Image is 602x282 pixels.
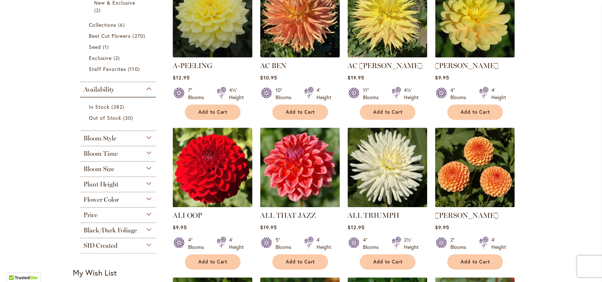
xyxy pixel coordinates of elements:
a: Staff Favorites [89,65,149,73]
span: Add to Cart [461,259,490,265]
strong: My Wish List [73,267,117,278]
div: 10" Blooms [275,87,295,101]
span: 2 [94,6,102,14]
span: Add to Cart [198,109,228,115]
span: Staff Favorites [89,66,126,72]
span: Bloom Style [84,134,116,142]
a: A-PEELING [173,61,212,70]
span: $12.95 [348,224,365,231]
div: 4½' Height [229,87,244,101]
span: Price [84,211,97,219]
img: AMBER QUEEN [435,128,515,207]
img: ALL THAT JAZZ [260,128,340,207]
span: $19.95 [348,74,364,81]
img: ALI OOP [173,128,252,207]
a: Exclusive [89,54,149,62]
div: 4" Blooms [188,236,208,251]
div: 4" Blooms [363,236,383,251]
span: Collections [89,21,117,28]
iframe: Launch Accessibility Center [5,257,25,277]
span: Add to Cart [198,259,228,265]
div: 2½' Height [404,236,419,251]
div: 4' Height [229,236,244,251]
button: Add to Cart [272,254,328,270]
div: 4½' Height [404,87,419,101]
span: $10.95 [260,74,277,81]
a: AC BEN [260,52,340,59]
button: Add to Cart [272,104,328,120]
span: Add to Cart [373,259,403,265]
button: Add to Cart [360,254,415,270]
a: ALL THAT JAZZ [260,202,340,209]
div: 7" Blooms [188,87,208,101]
span: $9.95 [435,74,449,81]
img: ALL TRIUMPH [348,128,427,207]
span: Plant Height [84,180,118,188]
div: 5" Blooms [275,236,295,251]
span: $9.95 [435,224,449,231]
a: AC BEN [260,61,287,70]
span: 1 [103,43,111,51]
div: 2" Blooms [450,236,470,251]
a: ALL TRIUMPH [348,202,427,209]
span: Best Cut Flowers [89,32,131,39]
span: 2 [113,54,122,62]
div: 4' Height [317,87,331,101]
a: Out of Stock 30 [89,114,149,122]
div: 4' Height [317,236,331,251]
button: Add to Cart [185,104,241,120]
span: $19.95 [260,224,277,231]
a: ALI OOP [173,211,202,220]
a: AHOY MATEY [435,52,515,59]
span: 110 [128,65,141,73]
a: A-Peeling [173,52,252,59]
a: AC Jeri [348,52,427,59]
a: In Stock 382 [89,103,149,111]
a: ALL THAT JAZZ [260,211,316,220]
span: 30 [123,114,135,122]
span: Add to Cart [286,259,315,265]
span: SID Created [84,242,117,250]
span: Bloom Time [84,150,118,158]
span: Black/Dark Foliage [84,226,137,234]
a: Best Cut Flowers [89,32,149,40]
span: Add to Cart [373,109,403,115]
span: Seed [89,43,101,50]
button: Add to Cart [447,104,503,120]
span: $12.95 [173,74,190,81]
span: Flower Color [84,196,119,204]
span: In Stock [89,103,110,110]
a: AMBER QUEEN [435,202,515,209]
a: Collections [89,21,149,29]
div: 11" Blooms [363,87,383,101]
span: 6 [118,21,127,29]
span: 270 [132,32,147,40]
span: 382 [111,103,126,111]
a: [PERSON_NAME] [435,211,499,220]
span: Exclusive [89,55,112,61]
span: Out of Stock [89,114,122,121]
button: Add to Cart [447,254,503,270]
span: Bloom Size [84,165,114,173]
a: [PERSON_NAME] [435,61,499,70]
span: $9.95 [173,224,187,231]
div: 4" Blooms [450,87,470,101]
button: Add to Cart [185,254,241,270]
a: ALL TRIUMPH [348,211,399,220]
a: ALI OOP [173,202,252,209]
span: Add to Cart [286,109,315,115]
a: Seed [89,43,149,51]
span: Availability [84,86,114,93]
span: Add to Cart [461,109,490,115]
div: 4' Height [491,87,506,101]
a: AC [PERSON_NAME] [348,61,423,70]
button: Add to Cart [360,104,415,120]
div: 4' Height [491,236,506,251]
